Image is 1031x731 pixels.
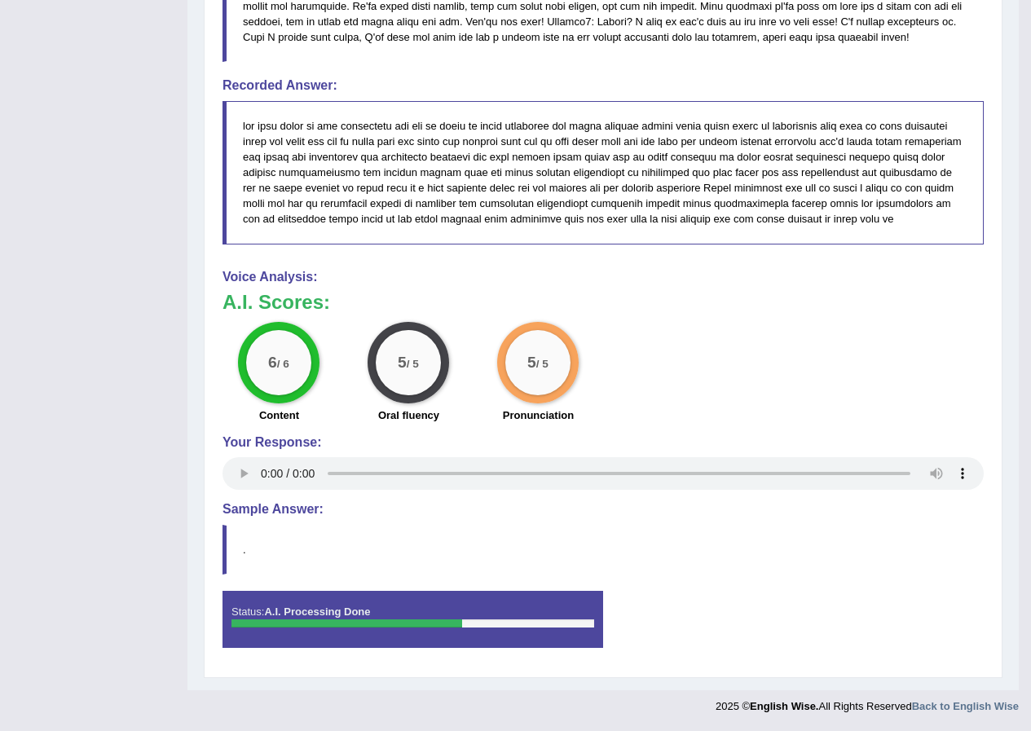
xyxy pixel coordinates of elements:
label: Pronunciation [503,407,574,423]
b: A.I. Scores: [223,291,330,313]
big: 5 [399,353,408,371]
big: 5 [528,353,537,371]
strong: English Wise. [750,700,818,712]
blockquote: . [223,525,984,575]
small: / 5 [407,358,419,370]
a: Back to English Wise [912,700,1019,712]
label: Oral fluency [378,407,439,423]
blockquote: lor ipsu dolor si ame consectetu adi eli se doeiu te incid utlaboree dol magna aliquae admini ven... [223,101,984,244]
h4: Your Response: [223,435,984,450]
div: Status: [223,591,603,648]
small: / 5 [536,358,549,370]
small: / 6 [277,358,289,370]
h4: Sample Answer: [223,502,984,517]
strong: A.I. Processing Done [264,605,370,618]
big: 6 [269,353,278,371]
div: 2025 © All Rights Reserved [716,690,1019,714]
h4: Voice Analysis: [223,270,984,284]
label: Content [259,407,299,423]
h4: Recorded Answer: [223,78,984,93]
